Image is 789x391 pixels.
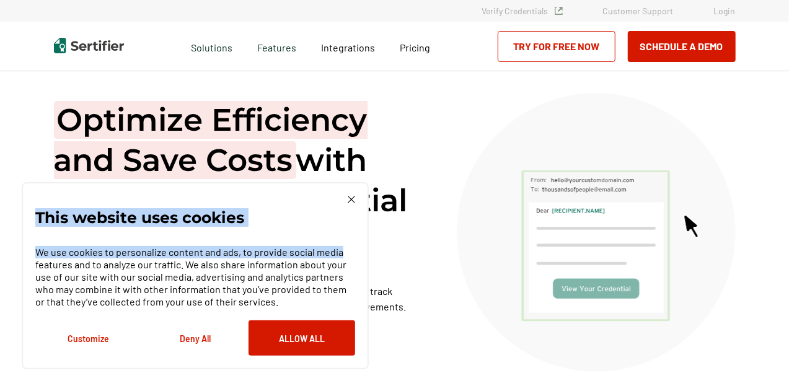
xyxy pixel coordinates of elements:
span: Optimize Efficiency and Save Costs [54,101,368,179]
button: Customize [35,320,142,356]
a: Login [714,6,736,16]
a: Integrations [321,38,375,54]
button: Schedule a Demo [628,31,736,62]
a: Try for Free Now [498,31,615,62]
span: Solutions [191,38,232,54]
button: Allow All [249,320,355,356]
span: Features [257,38,296,54]
img: Cookie Popup Close [348,196,355,203]
g: Associate Degree [585,282,607,284]
iframe: Chat Widget [727,332,789,391]
p: We use cookies to personalize content and ads, to provide social media features and to analyze ou... [35,246,355,308]
a: Pricing [400,38,430,54]
span: Integrations [321,42,375,53]
p: This website uses cookies [35,211,244,224]
h1: with Automated Credential Management [54,100,426,261]
img: Sertifier | Digital Credentialing Platform [54,38,124,53]
span: Pricing [400,42,430,53]
img: Verified [555,7,563,15]
a: Verify Credentials [482,6,563,16]
a: Customer Support [603,6,674,16]
button: Deny All [142,320,249,356]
